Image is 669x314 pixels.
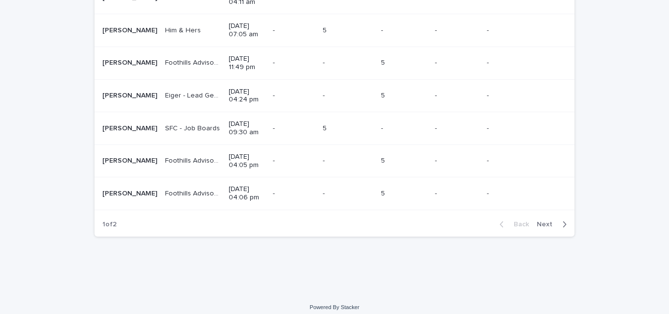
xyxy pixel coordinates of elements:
p: - [323,155,327,165]
p: [DATE] 07:05 am [229,22,265,39]
p: - [435,24,439,35]
p: - [487,90,491,100]
p: Misha Nadeem [102,57,159,67]
p: 1 of 2 [95,213,124,237]
p: - [273,155,277,165]
p: Misha Nadeem [102,90,159,100]
p: - [435,57,439,67]
p: - [435,122,439,133]
p: [DATE] 04:24 pm [229,88,265,104]
tr: [PERSON_NAME][PERSON_NAME] Eiger - Lead Generation and OutreachEiger - Lead Generation and Outrea... [95,79,574,112]
p: - [435,90,439,100]
p: Misha Nadeem [102,155,159,165]
p: Misha Nadeem [102,122,159,133]
a: Powered By Stacker [310,304,359,310]
p: - [487,122,491,133]
span: Back [508,221,529,228]
p: 5 [381,57,387,67]
tr: [PERSON_NAME][PERSON_NAME] SFC - Job BoardsSFC - Job Boards [DATE] 09:30 am-- 55 -- -- -- [95,112,574,145]
p: Misha Nadeem [102,188,159,198]
p: 5 [323,122,329,133]
p: - [487,155,491,165]
p: Eiger - Lead Generation and Outreach [165,90,223,100]
p: - [323,90,327,100]
p: - [487,57,491,67]
p: - [487,188,491,198]
p: - [435,155,439,165]
span: Next [537,221,558,228]
p: [DATE] 11:49 pm [229,55,265,72]
p: - [273,24,277,35]
button: Back [492,220,533,229]
p: - [273,188,277,198]
tr: [PERSON_NAME][PERSON_NAME] Him & HersHim & Hers [DATE] 07:05 am-- 55 -- -- -- [95,14,574,47]
p: [DATE] 04:06 pm [229,185,265,202]
p: [DATE] 04:05 pm [229,153,265,169]
p: Him & Hers [165,24,203,35]
p: 5 [381,90,387,100]
p: 5 [381,188,387,198]
tr: [PERSON_NAME][PERSON_NAME] Foothills Advisory - Long Term Property ManagersFoothills Advisory - L... [95,177,574,210]
p: - [381,122,385,133]
p: - [487,24,491,35]
p: - [323,57,327,67]
p: - [435,188,439,198]
p: - [273,90,277,100]
p: - [273,122,277,133]
p: 5 [323,24,329,35]
p: SFC - Job Boards [165,122,222,133]
p: [DATE] 09:30 am [229,120,265,137]
p: Foothills Advisory - Long Term Property Managers [165,57,223,67]
p: - [381,24,385,35]
tr: [PERSON_NAME][PERSON_NAME] Foothills Advisory - Mountain West CampaignFoothills Advisory - Mounta... [95,145,574,177]
p: Foothills Advisory - Mountain West Campaign [165,155,223,165]
p: - [273,57,277,67]
p: 5 [381,155,387,165]
p: Foothills Advisory - Long Term Property Managers [165,188,223,198]
tr: [PERSON_NAME][PERSON_NAME] Foothills Advisory - Long Term Property ManagersFoothills Advisory - L... [95,47,574,80]
button: Next [533,220,574,229]
p: Misha Nadeem [102,24,159,35]
p: - [323,188,327,198]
